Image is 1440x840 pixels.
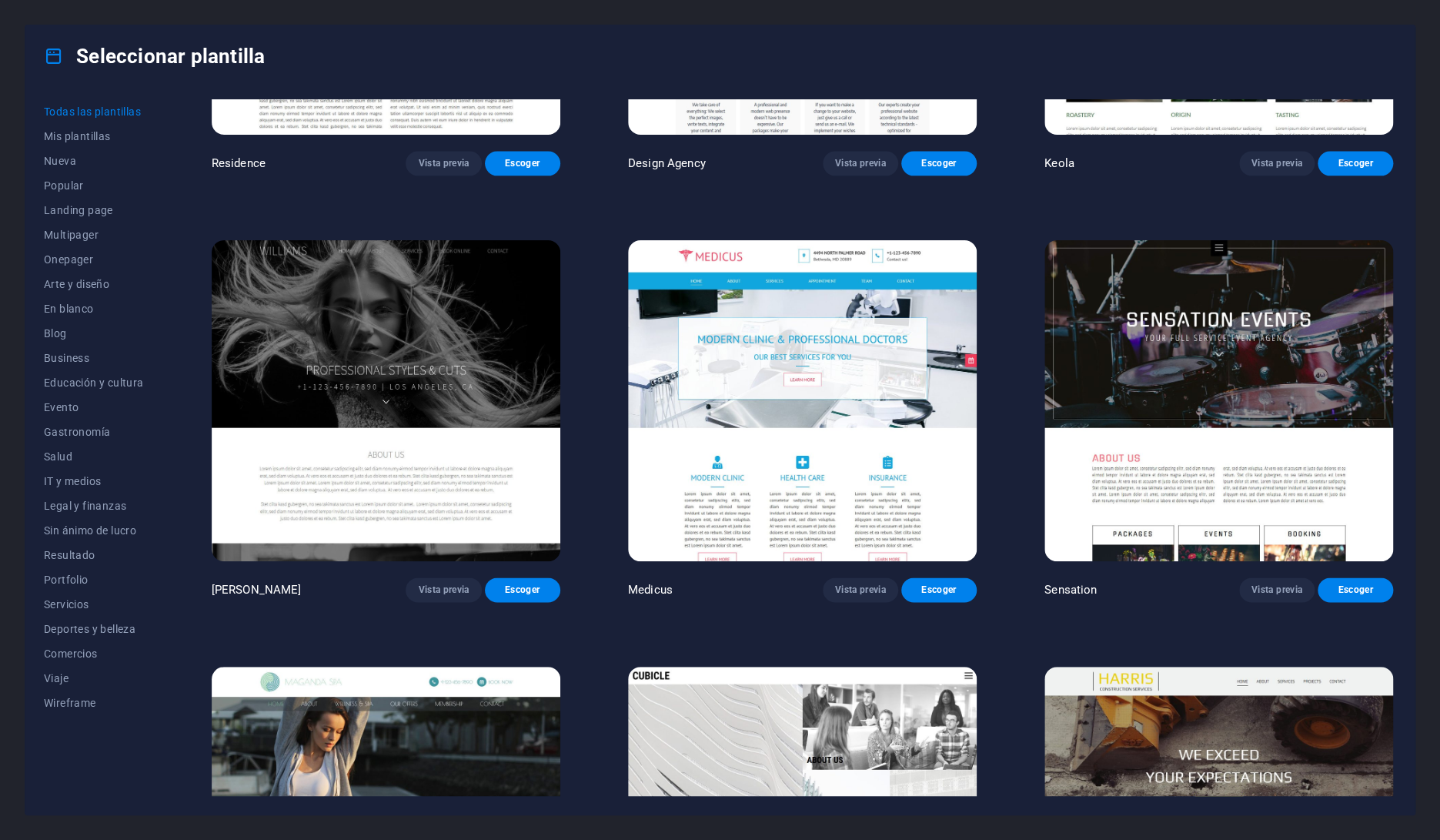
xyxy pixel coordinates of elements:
button: Arte y diseño [44,272,144,296]
span: En blanco [44,303,144,315]
span: Wireframe [44,697,144,709]
button: Todas las plantillas [44,99,144,124]
button: Blog [44,321,144,346]
span: Comercios [44,648,144,660]
span: Arte y diseño [44,278,144,290]
button: Deportes y belleza [44,617,144,641]
button: Wireframe [44,691,144,715]
button: IT y medios [44,469,144,494]
span: Blog [44,327,144,340]
p: Keola [1044,156,1074,171]
button: Vista previa [1239,151,1315,176]
button: Escoger [485,151,560,176]
span: Multipager [44,229,144,241]
button: Vista previa [406,577,481,602]
button: Evento [44,395,144,420]
span: Nueva [44,155,144,167]
span: Deportes y belleza [44,623,144,635]
button: Educación y cultura [44,370,144,395]
p: Medicus [628,582,673,597]
span: Escoger [1330,157,1381,169]
span: Business [44,352,144,364]
button: Business [44,346,144,370]
button: Portfolio [44,567,144,592]
button: Popular [44,173,144,198]
button: Servicios [44,592,144,617]
button: Comercios [44,641,144,666]
span: Portfolio [44,574,144,586]
button: Resultado [44,543,144,567]
button: Landing page [44,198,144,223]
button: Vista previa [823,577,898,602]
button: Mis plantillas [44,124,144,149]
span: Vista previa [418,584,469,596]
button: Vista previa [1239,577,1315,602]
span: Vista previa [835,584,886,596]
button: Nueva [44,149,144,173]
button: Escoger [901,577,977,602]
button: Multipager [44,223,144,247]
span: Onepager [44,253,144,266]
span: Sin ánimo de lucro [44,524,144,537]
p: Sensation [1044,582,1097,597]
button: Legal y finanzas [44,494,144,518]
span: Vista previa [1251,584,1302,596]
img: Medicus [628,240,977,561]
span: Vista previa [835,157,886,169]
img: Sensation [1044,240,1393,561]
span: Educación y cultura [44,376,144,389]
span: Legal y finanzas [44,500,144,512]
button: Escoger [1318,577,1393,602]
span: Todas las plantillas [44,105,144,118]
img: Williams [212,240,560,561]
button: Escoger [1318,151,1393,176]
span: Vista previa [1251,157,1302,169]
button: Vista previa [406,151,481,176]
button: En blanco [44,296,144,321]
button: Escoger [901,151,977,176]
span: Mis plantillas [44,130,144,142]
span: Resultado [44,549,144,561]
button: Gastronomía [44,420,144,444]
button: Escoger [485,577,560,602]
span: Escoger [914,157,964,169]
span: Escoger [1330,584,1381,596]
span: IT y medios [44,475,144,487]
span: Viaje [44,672,144,684]
span: Landing page [44,204,144,216]
button: Vista previa [823,151,898,176]
span: Evento [44,401,144,413]
span: Escoger [497,157,548,169]
p: Design Agency [628,156,706,171]
span: Vista previa [418,157,469,169]
p: Residence [212,156,266,171]
span: Servicios [44,598,144,611]
p: [PERSON_NAME] [212,582,302,597]
span: Escoger [497,584,548,596]
button: Sin ánimo de lucro [44,518,144,543]
button: Viaje [44,666,144,691]
span: Escoger [914,584,964,596]
h4: Seleccionar plantilla [44,44,265,69]
span: Gastronomía [44,426,144,438]
button: Salud [44,444,144,469]
button: Onepager [44,247,144,272]
span: Popular [44,179,144,192]
span: Salud [44,450,144,463]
